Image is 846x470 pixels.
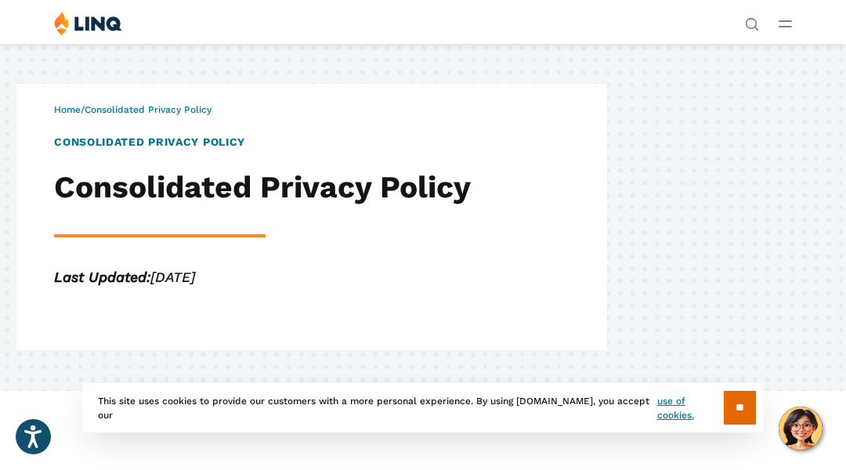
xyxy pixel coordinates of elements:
a: Home [54,104,81,115]
em: [DATE] [54,269,195,285]
h1: Consolidated Privacy Policy [54,134,519,150]
h2: Consolidated Privacy Policy [54,170,519,205]
span: Consolidated Privacy Policy [85,104,211,115]
button: Hello, have a question? Let’s chat. [779,407,822,450]
strong: Last Updated: [54,269,150,285]
div: This site uses cookies to provide our customers with a more personal experience. By using [DOMAIN... [82,383,764,432]
nav: Utility Navigation [745,11,759,30]
span: / [54,104,211,115]
button: Open Main Menu [779,15,792,32]
button: Open Search Bar [745,16,759,30]
img: LINQ | K‑12 Software [54,11,122,35]
a: use of cookies. [657,394,724,422]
